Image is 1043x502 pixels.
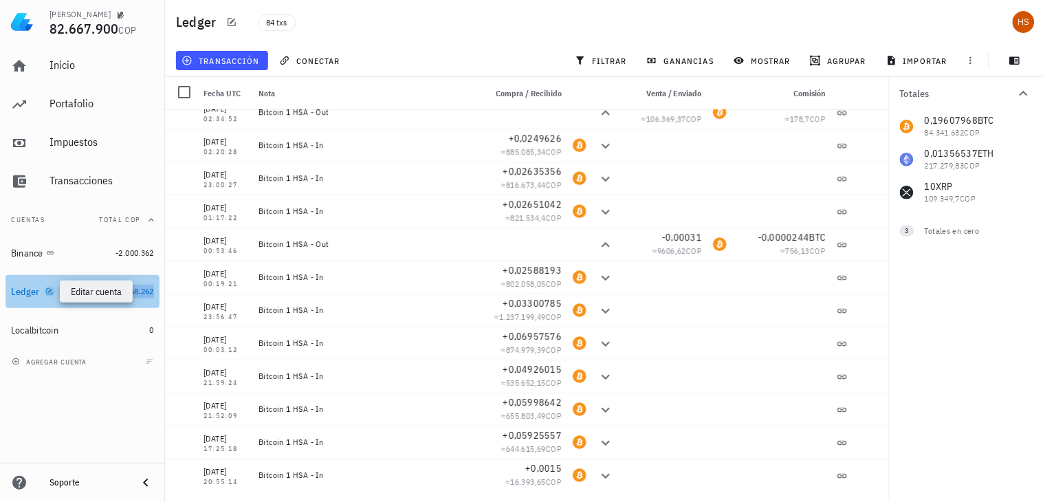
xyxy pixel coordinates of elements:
[204,201,248,215] div: [DATE]
[259,107,474,118] div: Bitcoin 1 HSA - Out
[546,179,562,190] span: COP
[641,51,723,70] button: ganancias
[50,19,119,38] span: 82.667.900
[204,88,241,98] span: Fecha UTC
[204,314,248,320] div: 23:56:47
[204,446,248,452] div: 17:25:18
[506,279,546,289] span: 802.058,05
[503,330,562,342] span: +0,06957576
[813,55,866,66] span: agrupar
[732,77,831,110] div: Comisión
[573,468,586,482] div: BTC-icon
[510,212,546,223] span: 821.534,4
[546,279,562,289] span: COP
[503,429,562,441] span: +0,05925557
[686,113,702,124] span: COP
[546,444,562,454] span: COP
[204,135,248,149] div: [DATE]
[267,15,287,30] span: 84 txs
[1013,11,1035,33] div: avatar
[259,272,474,283] div: Bitcoin 1 HSA - In
[900,89,1015,98] div: Totales
[686,245,702,256] span: COP
[150,325,154,335] span: 0
[728,51,799,70] button: mostrar
[6,237,160,270] a: Binance -2.000.362
[804,51,875,70] button: agrupar
[204,168,248,182] div: [DATE]
[6,204,160,237] button: CuentasTotal COP
[809,231,826,243] span: BTC
[198,77,253,110] div: Fecha UTC
[501,146,562,157] span: ≈
[114,286,154,296] span: 84.668.262
[501,444,562,454] span: ≈
[573,171,586,185] div: BTC-icon
[99,215,140,224] span: Total COP
[253,77,479,110] div: Nota
[204,380,248,386] div: 21:59:24
[6,314,160,347] a: Localbitcoin 0
[780,245,826,256] span: ≈
[501,179,562,190] span: ≈
[259,470,474,481] div: Bitcoin 1 HSA - In
[259,88,275,98] span: Nota
[503,198,562,210] span: +0,02651042
[790,113,810,124] span: 178,7
[506,411,546,421] span: 655.803,49
[6,50,160,83] a: Inicio
[573,138,586,152] div: BTC-icon
[506,179,546,190] span: 816.673,44
[546,146,562,157] span: COP
[569,51,635,70] button: filtrar
[204,281,248,287] div: 00:19:21
[713,237,727,251] div: BTC-icon
[505,212,562,223] span: ≈
[204,234,248,248] div: [DATE]
[496,88,562,98] span: Compra / Recibido
[204,300,248,314] div: [DATE]
[573,402,586,416] div: BTC-icon
[204,432,248,446] div: [DATE]
[573,270,586,284] div: BTC-icon
[50,135,154,149] div: Impuestos
[204,267,248,281] div: [DATE]
[6,127,160,160] a: Impuestos
[50,9,111,20] div: [PERSON_NAME]
[506,146,546,157] span: 885.085,34
[119,24,137,36] span: COP
[889,55,947,66] span: importar
[11,248,43,259] div: Binance
[204,149,248,155] div: 02:20:28
[282,55,340,66] span: conectar
[510,477,546,487] span: 16.393,65
[259,338,474,349] div: Bitcoin 1 HSA - In
[649,55,714,66] span: ganancias
[652,245,702,256] span: ≈
[889,77,1043,110] button: Totales
[619,77,707,110] div: Venta / Enviado
[503,396,562,408] span: +0,05998642
[503,363,562,375] span: +0,04926015
[880,51,956,70] button: importar
[573,435,586,449] div: BTC-icon
[657,245,686,256] span: 9606,62
[925,225,1004,237] div: Totales en cero
[259,206,474,217] div: Bitcoin 1 HSA - In
[259,239,474,250] div: Bitcoin 1 HSA - Out
[204,347,248,353] div: 00:03:12
[794,88,826,98] span: Comisión
[905,226,909,237] span: 3
[204,248,248,254] div: 00:53:46
[204,399,248,413] div: [DATE]
[736,55,791,66] span: mostrar
[578,55,627,66] span: filtrar
[204,413,248,419] div: 21:52:09
[810,245,826,256] span: COP
[641,113,702,124] span: ≈
[506,345,546,355] span: 874.979,39
[50,477,127,488] div: Soporte
[259,371,474,382] div: Bitcoin 1 HSA - In
[506,378,546,388] span: 535.652,15
[501,378,562,388] span: ≈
